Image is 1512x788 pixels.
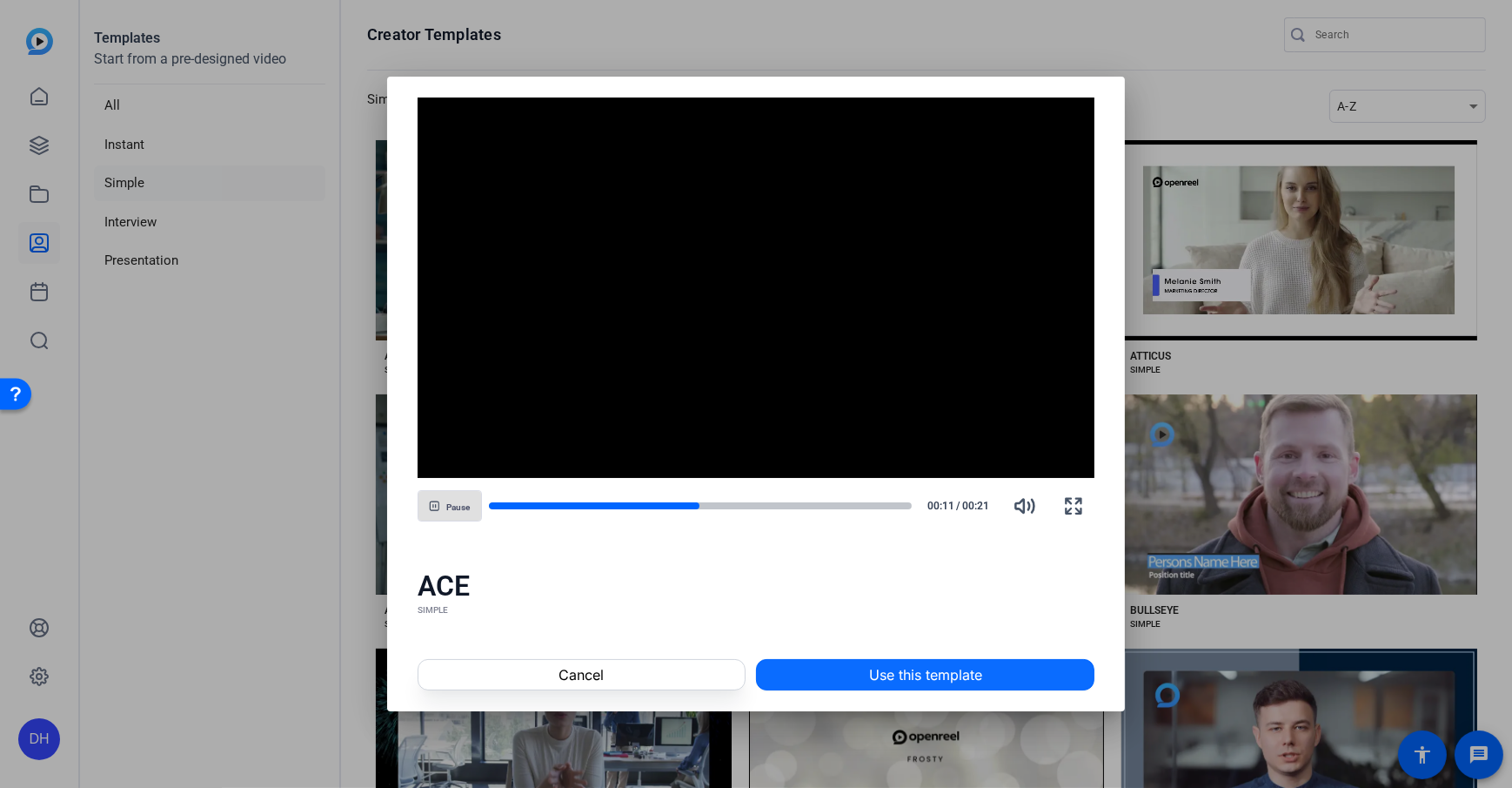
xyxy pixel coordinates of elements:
button: Fullscreen [1053,485,1094,527]
span: Cancel [559,664,604,685]
button: Use this template [756,659,1094,690]
button: Cancel [418,659,746,690]
button: Mute [1004,485,1046,527]
span: 00:21 [962,498,998,514]
span: 00:11 [919,498,954,514]
div: / [919,498,997,514]
div: ACE [418,569,1095,603]
button: Pause [418,490,482,522]
div: SIMPLE [418,603,1095,617]
div: Video Player [418,98,1095,479]
span: Pause [446,502,470,513]
span: Use this template [869,664,982,685]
